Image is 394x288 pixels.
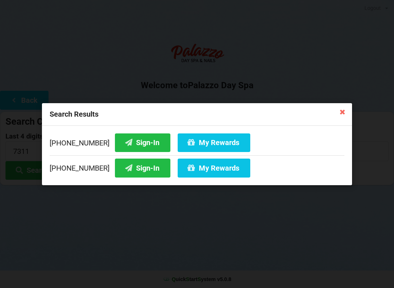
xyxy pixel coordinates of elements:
div: [PHONE_NUMBER] [50,133,344,155]
button: Sign-In [115,133,170,152]
button: My Rewards [178,133,250,152]
button: Sign-In [115,159,170,177]
div: [PHONE_NUMBER] [50,155,344,177]
div: Search Results [42,103,352,126]
button: My Rewards [178,159,250,177]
